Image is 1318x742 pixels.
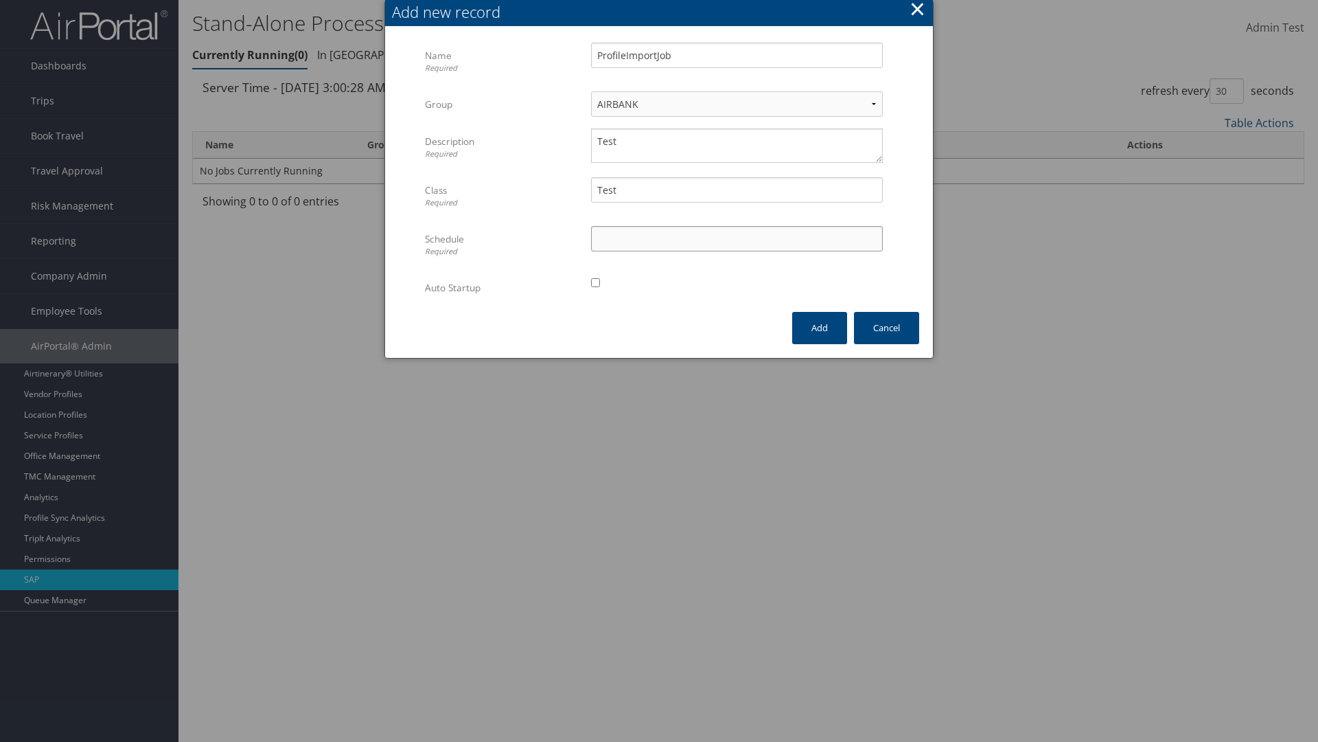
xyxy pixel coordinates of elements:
[425,43,581,80] label: Name
[854,312,919,344] button: Cancel
[425,275,581,301] label: Auto Startup
[1123,133,1304,156] a: Suspend/Resume SAP
[392,1,933,23] div: Add new record
[425,177,581,215] label: Class
[425,197,581,209] div: Required
[425,91,581,117] label: Group
[792,312,847,344] button: Add
[425,226,581,264] label: Schedule
[1123,179,1304,203] a: Column Visibility
[425,128,581,166] label: Description
[425,148,581,160] div: Required
[425,246,581,258] div: Required
[1123,156,1304,179] a: New Record
[425,63,581,74] div: Required
[1123,203,1304,226] a: Page Length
